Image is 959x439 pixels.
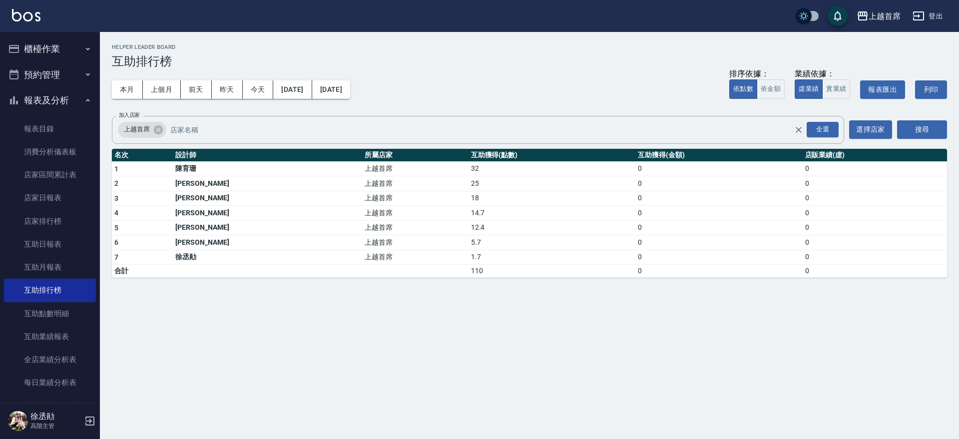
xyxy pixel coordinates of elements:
[362,220,468,235] td: 上越首席
[181,80,212,99] button: 前天
[853,6,905,26] button: 上越首席
[4,325,96,348] a: 互助業績報表
[212,80,243,99] button: 昨天
[803,176,947,191] td: 0
[4,163,96,186] a: 店家區間累計表
[168,121,812,138] input: 店家名稱
[4,302,96,325] a: 互助點數明細
[4,348,96,371] a: 全店業績分析表
[635,235,802,250] td: 0
[112,44,947,50] h2: Helper Leader Board
[803,235,947,250] td: 0
[803,161,947,176] td: 0
[273,80,312,99] button: [DATE]
[114,253,118,261] span: 7
[4,210,96,233] a: 店家排行榜
[635,220,802,235] td: 0
[143,80,181,99] button: 上個月
[112,149,173,162] th: 名次
[4,36,96,62] button: 櫃檯作業
[4,279,96,302] a: 互助排行榜
[635,206,802,221] td: 0
[469,235,635,250] td: 5.7
[118,124,156,134] span: 上越首席
[803,250,947,265] td: 0
[118,122,166,138] div: 上越首席
[757,79,785,99] button: 依金額
[469,149,635,162] th: 互助獲得(點數)
[4,87,96,113] button: 報表及分析
[173,191,362,206] td: [PERSON_NAME]
[469,265,635,278] td: 110
[312,80,350,99] button: [DATE]
[362,206,468,221] td: 上越首席
[4,62,96,88] button: 預約管理
[729,79,757,99] button: 依點數
[114,209,118,217] span: 4
[362,176,468,191] td: 上越首席
[362,250,468,265] td: 上越首席
[30,422,81,431] p: 高階主管
[362,161,468,176] td: 上越首席
[112,80,143,99] button: 本月
[112,54,947,68] h3: 互助排行榜
[729,69,785,79] div: 排序依據：
[173,220,362,235] td: [PERSON_NAME]
[119,111,140,119] label: 加入店家
[469,176,635,191] td: 25
[828,6,848,26] button: save
[469,161,635,176] td: 32
[4,395,96,418] a: 營業統計分析表
[4,371,96,394] a: 每日業績分析表
[30,412,81,422] h5: 徐丞勛
[4,233,96,256] a: 互助日報表
[114,165,118,173] span: 1
[803,191,947,206] td: 0
[795,69,850,79] div: 業績依據：
[112,149,947,278] table: a dense table
[173,149,362,162] th: 設計師
[469,191,635,206] td: 18
[4,117,96,140] a: 報表目錄
[803,220,947,235] td: 0
[635,161,802,176] td: 0
[112,265,173,278] td: 合計
[635,149,802,162] th: 互助獲得(金額)
[869,10,901,22] div: 上越首席
[803,149,947,162] th: 店販業績(虛)
[803,265,947,278] td: 0
[114,224,118,232] span: 5
[173,206,362,221] td: [PERSON_NAME]
[469,220,635,235] td: 12.4
[114,179,118,187] span: 2
[173,176,362,191] td: [PERSON_NAME]
[849,120,892,139] button: 選擇店家
[173,161,362,176] td: 陳育珊
[635,176,802,191] td: 0
[822,79,850,99] button: 實業績
[114,238,118,246] span: 6
[8,411,28,431] img: Person
[362,191,468,206] td: 上越首席
[897,120,947,139] button: 搜尋
[243,80,274,99] button: 今天
[12,9,40,21] img: Logo
[635,191,802,206] td: 0
[4,256,96,279] a: 互助月報表
[915,80,947,99] button: 列印
[635,250,802,265] td: 0
[4,140,96,163] a: 消費分析儀表板
[909,7,947,25] button: 登出
[792,123,806,137] button: Clear
[114,194,118,202] span: 3
[860,80,905,99] button: 報表匯出
[173,235,362,250] td: [PERSON_NAME]
[362,149,468,162] th: 所屬店家
[805,120,841,139] button: Open
[469,206,635,221] td: 14.7
[173,250,362,265] td: 徐丞勛
[4,186,96,209] a: 店家日報表
[803,206,947,221] td: 0
[362,235,468,250] td: 上越首席
[635,265,802,278] td: 0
